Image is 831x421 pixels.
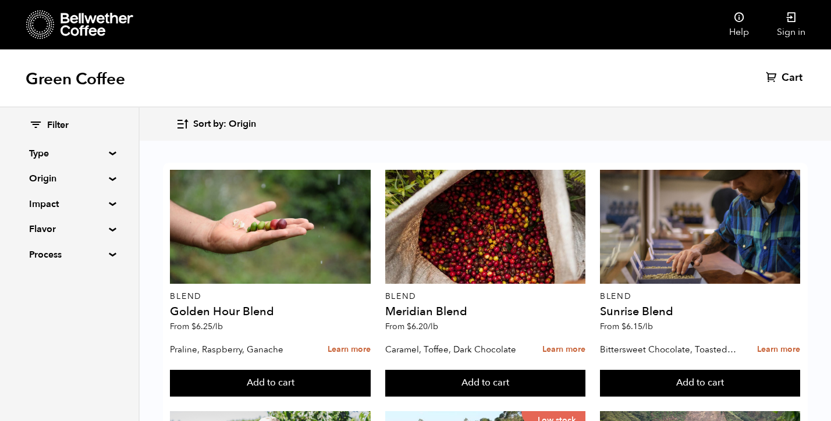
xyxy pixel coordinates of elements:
button: Add to cart [170,370,370,397]
bdi: 6.20 [407,321,438,332]
span: /lb [642,321,653,332]
summary: Impact [29,197,109,211]
span: $ [622,321,626,332]
h1: Green Coffee [26,69,125,90]
p: Blend [385,292,585,301]
span: Filter [47,119,69,132]
summary: Flavor [29,222,109,236]
span: Cart [782,71,802,85]
h4: Sunrise Blend [600,306,800,317]
a: Cart [766,71,805,85]
bdi: 6.25 [191,321,223,332]
a: Learn more [542,337,585,362]
h4: Meridian Blend [385,306,585,317]
a: Learn more [328,337,371,362]
summary: Type [29,147,109,160]
p: Blend [170,292,370,301]
span: From [170,321,223,332]
span: From [385,321,438,332]
p: Praline, Raspberry, Ganache [170,341,306,358]
span: Sort by: Origin [193,118,256,131]
bdi: 6.15 [622,321,653,332]
button: Sort by: Origin [176,110,256,138]
p: Caramel, Toffee, Dark Chocolate [385,341,521,358]
summary: Process [29,248,109,262]
span: $ [191,321,196,332]
span: $ [407,321,411,332]
p: Blend [600,292,800,301]
summary: Origin [29,172,109,185]
span: /lb [428,321,438,332]
span: /lb [212,321,223,332]
a: Learn more [757,337,800,362]
p: Bittersweet Chocolate, Toasted Marshmallow, Candied Orange, Praline [600,341,736,358]
h4: Golden Hour Blend [170,306,370,317]
span: From [600,321,653,332]
button: Add to cart [385,370,585,397]
button: Add to cart [600,370,800,397]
